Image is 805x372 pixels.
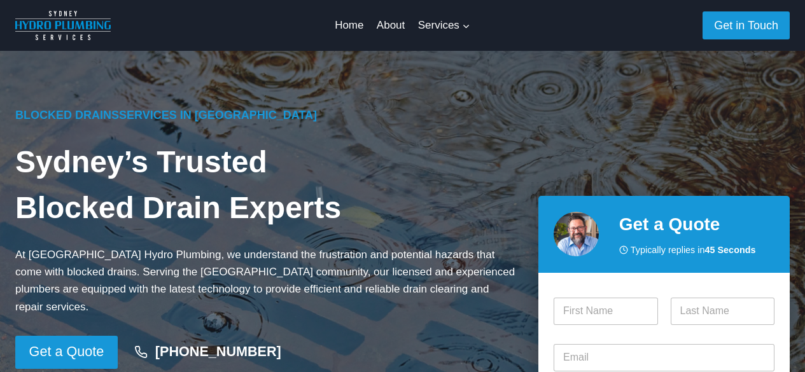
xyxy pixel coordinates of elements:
[15,11,111,40] img: Sydney Hydro Plumbing Logo
[703,11,790,39] a: Get in Touch
[619,211,774,238] h2: Get a Quote
[155,343,281,359] strong: [PHONE_NUMBER]
[15,246,518,315] p: At [GEOGRAPHIC_DATA] Hydro Plumbing, we understand the frustration and potential hazards that com...
[631,243,756,258] span: Typically replies in
[123,338,293,367] a: [PHONE_NUMBER]
[411,10,477,41] a: Services
[418,17,470,34] span: Services
[554,344,774,371] input: Email
[705,245,756,255] strong: 45 Seconds
[554,298,658,325] input: First Name
[15,336,118,369] a: Get a Quote
[328,10,370,41] a: Home
[328,10,477,41] nav: Primary Navigation
[370,10,412,41] a: About
[671,298,775,325] input: Last Name
[15,139,518,231] h1: Sydney’s Trusted Blocked Drain Experts
[15,109,119,121] a: Blocked Drains
[15,107,518,124] h6: Services in [GEOGRAPHIC_DATA]
[29,341,104,363] span: Get a Quote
